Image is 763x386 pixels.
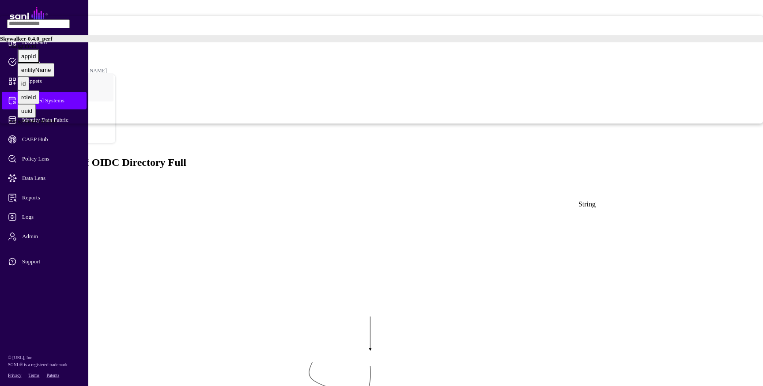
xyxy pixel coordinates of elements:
button: appId [18,49,39,63]
span: Policy Lens [8,154,94,163]
a: Privacy [8,373,22,378]
span: Reports [8,193,94,202]
span: entityName [21,67,51,73]
button: id [18,77,29,90]
a: Logs [2,208,87,226]
a: SGNL [5,5,83,25]
span: uuid [21,108,32,114]
a: CAEP Hub [2,131,87,148]
p: © [URL], Inc [8,354,80,361]
a: Policy Lens [2,150,87,168]
div: / [18,15,745,21]
a: Admin [2,228,87,245]
span: CAEP Hub [8,135,94,144]
span: Support [8,257,94,266]
p: SGNL® is a registered trademark [8,361,80,368]
span: Admin [8,232,94,241]
span: Data Lens [8,174,94,183]
div: String [578,200,596,208]
span: appId [21,53,36,60]
span: id [21,80,26,87]
a: Patents [46,373,59,378]
a: Data Lens [2,169,87,187]
button: uuid [18,104,36,118]
span: roleId [21,94,36,101]
button: roleId [18,90,39,104]
a: Reports [2,189,87,206]
button: entityName [18,63,54,77]
h2: Skywalker V4 Perf OIDC Directory Full [4,157,759,169]
span: Logs [8,213,94,221]
div: Assignment [9,42,763,49]
a: Terms [29,373,40,378]
div: AssignmentAttribute [9,118,763,125]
